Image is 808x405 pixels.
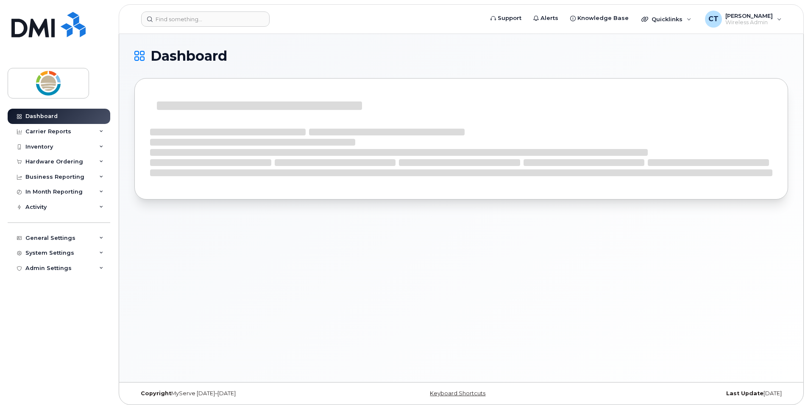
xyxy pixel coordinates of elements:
strong: Last Update [726,390,763,397]
span: Dashboard [150,50,227,62]
a: Keyboard Shortcuts [430,390,485,397]
strong: Copyright [141,390,171,397]
div: MyServe [DATE]–[DATE] [134,390,352,397]
div: [DATE] [570,390,788,397]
